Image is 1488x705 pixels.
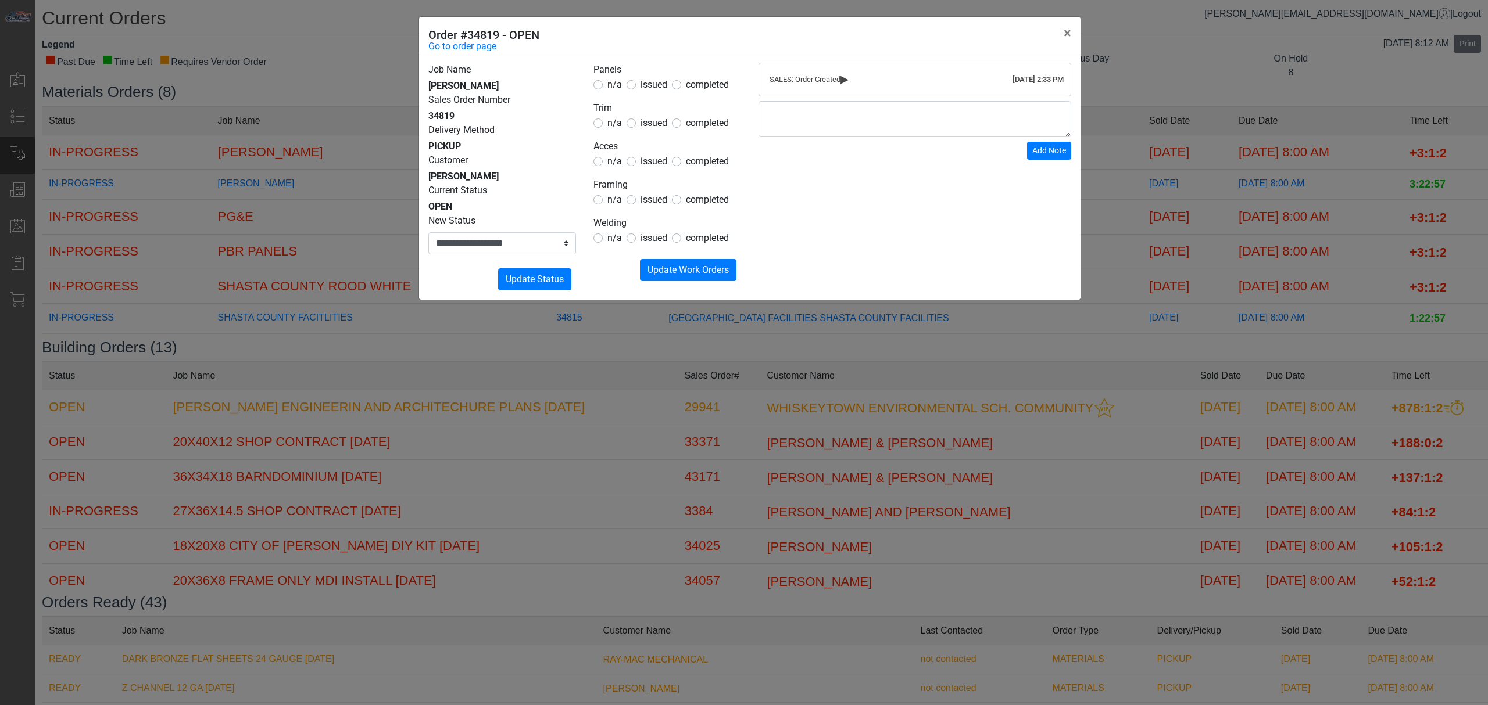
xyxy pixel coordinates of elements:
[498,268,571,290] button: Update Status
[686,117,729,128] span: completed
[1032,146,1066,155] span: Add Note
[641,194,667,205] span: issued
[428,123,495,137] label: Delivery Method
[1013,74,1064,85] div: [DATE] 2:33 PM
[428,153,468,167] label: Customer
[1027,142,1071,160] button: Add Note
[428,214,475,228] label: New Status
[607,117,622,128] span: n/a
[506,274,564,285] span: Update Status
[1054,17,1081,49] button: Close
[428,39,496,53] a: Go to order page
[428,184,487,197] label: Current Status
[640,259,736,281] button: Update Work Orders
[840,75,849,82] span: ▸
[428,93,510,107] label: Sales Order Number
[593,216,741,231] legend: Welding
[607,156,622,167] span: n/a
[593,178,741,193] legend: Framing
[641,156,667,167] span: issued
[641,232,667,243] span: issued
[770,74,1060,85] div: SALES: Order Created
[641,117,667,128] span: issued
[686,156,729,167] span: completed
[607,232,622,243] span: n/a
[593,139,741,154] legend: Acces
[686,194,729,205] span: completed
[607,194,622,205] span: n/a
[428,63,471,77] label: Job Name
[686,79,729,90] span: completed
[641,79,667,90] span: issued
[428,109,576,123] div: 34819
[428,80,499,91] span: [PERSON_NAME]
[428,200,576,214] div: OPEN
[593,63,741,78] legend: Panels
[593,101,741,116] legend: Trim
[686,232,729,243] span: completed
[428,170,576,184] div: [PERSON_NAME]
[428,26,539,44] h5: Order #34819 - OPEN
[607,79,622,90] span: n/a
[428,139,576,153] div: PICKUP
[648,264,729,275] span: Update Work Orders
